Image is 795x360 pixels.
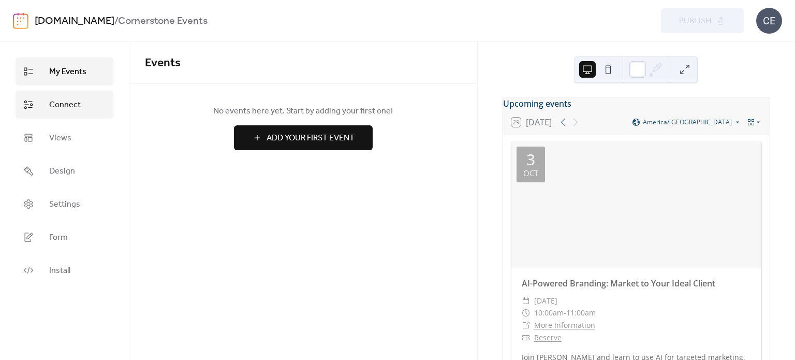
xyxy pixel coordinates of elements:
span: My Events [49,66,86,78]
span: Settings [49,198,80,211]
a: Views [16,124,113,152]
a: More Information [534,320,595,330]
div: Oct [523,169,538,177]
a: AI-Powered Branding: Market to Your Ideal Client [522,278,715,289]
button: Add Your First Event [234,125,373,150]
img: logo [13,12,28,29]
div: ​ [522,295,530,307]
span: Add Your First Event [267,132,355,145]
span: Install [49,265,70,277]
span: Views [49,132,71,145]
a: Reserve [534,333,562,342]
span: Design [49,165,75,178]
span: 10:00am [534,307,564,319]
span: 11:00am [566,307,596,319]
div: ​ [522,332,530,344]
a: Design [16,157,113,185]
b: Cornerstone Events [118,11,208,31]
span: Form [49,232,68,244]
div: 3 [526,152,535,167]
a: Add Your First Event [145,125,462,150]
a: Form [16,223,113,251]
div: ​ [522,319,530,332]
div: Upcoming events [503,97,770,110]
div: ​ [522,307,530,319]
a: Connect [16,91,113,119]
div: CE [756,8,782,34]
b: / [114,11,118,31]
span: No events here yet. Start by adding your first one! [145,105,462,118]
span: Events [145,52,181,75]
span: - [564,307,566,319]
a: Settings [16,190,113,218]
a: My Events [16,57,113,85]
span: America/[GEOGRAPHIC_DATA] [643,119,732,125]
a: Install [16,256,113,284]
span: [DATE] [534,295,557,307]
span: Connect [49,99,81,111]
a: [DOMAIN_NAME] [35,11,114,31]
